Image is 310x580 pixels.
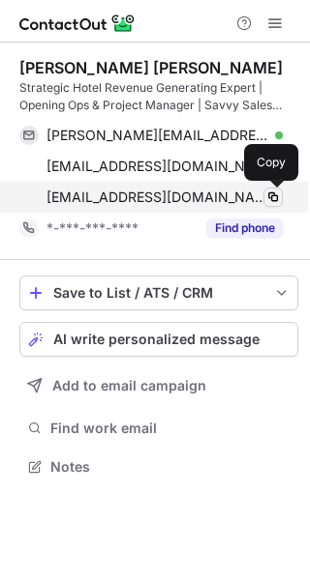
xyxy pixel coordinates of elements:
[19,368,298,403] button: Add to email campaign
[19,322,298,357] button: AI write personalized message
[206,218,283,238] button: Reveal Button
[19,79,298,114] div: Strategic Hotel Revenue Generating Expert | Opening Ops & Project Manager | Savvy Sales Professio...
[46,127,268,144] span: [PERSON_NAME][EMAIL_ADDRESS][PERSON_NAME][DOMAIN_NAME]
[50,420,291,437] span: Find work email
[46,158,268,175] span: [EMAIL_ADDRESS][DOMAIN_NAME]
[50,458,291,476] span: Notes
[52,378,206,393] span: Add to email campaign
[19,415,298,442] button: Find work email
[19,58,283,77] div: [PERSON_NAME] [PERSON_NAME]
[53,285,264,301] div: Save to List / ATS / CRM
[19,275,298,310] button: save-profile-one-click
[19,12,136,35] img: ContactOut v5.3.10
[53,332,260,347] span: AI write personalized message
[19,453,298,480] button: Notes
[46,188,268,206] span: [EMAIL_ADDRESS][DOMAIN_NAME]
